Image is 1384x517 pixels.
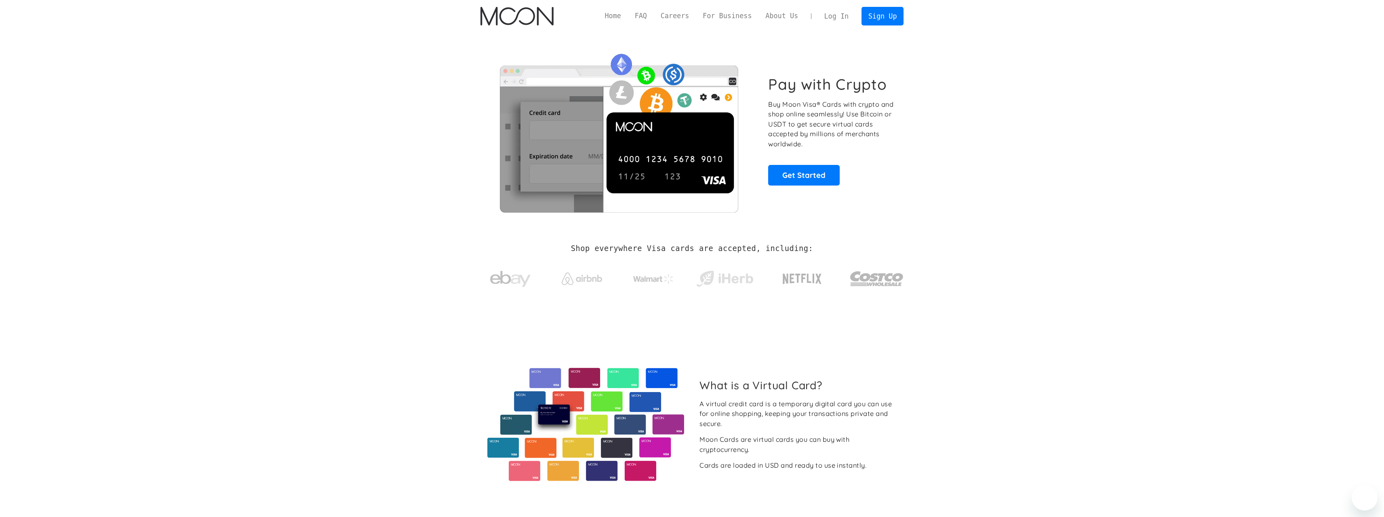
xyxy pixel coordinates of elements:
[862,7,904,25] a: Sign Up
[480,48,757,212] img: Moon Cards let you spend your crypto anywhere Visa is accepted.
[480,258,541,296] a: ebay
[490,266,531,292] img: ebay
[850,255,904,298] a: Costco
[654,11,696,21] a: Careers
[850,264,904,294] img: Costco
[699,460,866,471] div: Cards are loaded in USD and ready to use instantly.
[1352,485,1378,511] iframe: Botón para iniciar la ventana de mensajería
[480,7,554,25] img: Moon Logo
[758,11,805,21] a: About Us
[562,272,602,285] img: Airbnb
[571,244,813,253] h2: Shop everywhere Visa cards are accepted, including:
[623,266,683,288] a: Walmart
[768,99,895,149] p: Buy Moon Visa® Cards with crypto and shop online seamlessly! Use Bitcoin or USDT to get secure vi...
[633,274,674,284] img: Walmart
[480,7,554,25] a: home
[598,11,628,21] a: Home
[696,11,758,21] a: For Business
[552,264,612,289] a: Airbnb
[486,368,685,481] img: Virtual cards from Moon
[699,399,897,429] div: A virtual credit card is a temporary digital card you can use for online shopping, keeping your t...
[699,435,897,454] div: Moon Cards are virtual cards you can buy with cryptocurrency.
[768,75,887,93] h1: Pay with Crypto
[766,261,838,293] a: Netflix
[695,268,755,289] img: iHerb
[628,11,654,21] a: FAQ
[695,260,755,293] a: iHerb
[699,379,897,392] h2: What is a Virtual Card?
[768,165,840,185] a: Get Started
[782,269,822,289] img: Netflix
[817,7,855,25] a: Log In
